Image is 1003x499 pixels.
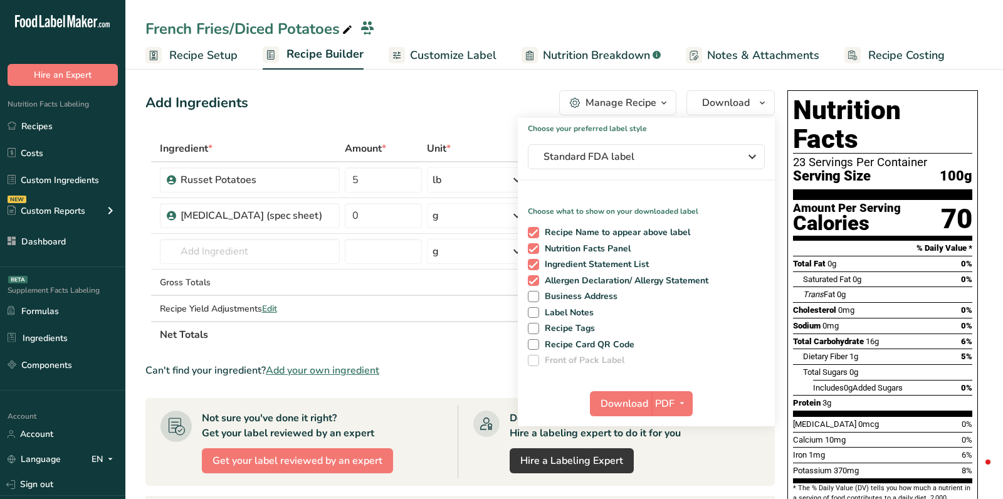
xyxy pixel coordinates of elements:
[853,275,861,284] span: 0g
[543,47,650,64] span: Nutrition Breakdown
[961,275,972,284] span: 0%
[793,305,836,315] span: Cholesterol
[834,466,859,475] span: 370mg
[961,337,972,346] span: 6%
[793,241,972,256] section: % Daily Value *
[539,259,649,270] span: Ingredient Statement List
[590,391,651,416] button: Download
[961,259,972,268] span: 0%
[961,383,972,392] span: 0%
[92,452,118,467] div: EN
[522,41,661,70] a: Nutrition Breakdown
[510,448,634,473] a: Hire a Labeling Expert
[793,156,972,169] div: 23 Servings Per Container
[8,448,61,470] a: Language
[793,466,832,475] span: Potassium
[389,41,496,70] a: Customize Label
[518,196,775,217] p: Choose what to show on your downloaded label
[793,202,901,214] div: Amount Per Serving
[793,259,826,268] span: Total Fat
[181,208,332,223] div: [MEDICAL_DATA] (spec sheet)
[262,303,277,315] span: Edit
[793,337,864,346] span: Total Carbohydrate
[157,321,611,347] th: Net Totals
[962,419,972,429] span: 0%
[145,363,775,378] div: Can't find your ingredient?
[702,95,750,110] span: Download
[960,456,990,486] iframe: Intercom live chat
[213,453,382,468] span: Get your label reviewed by an expert
[844,383,853,392] span: 0g
[849,367,858,377] span: 0g
[686,41,819,70] a: Notes & Attachments
[518,118,775,134] h1: Choose your preferred label style
[202,448,393,473] button: Get your label reviewed by an expert
[822,398,831,407] span: 3g
[858,419,879,429] span: 0mcg
[202,411,374,441] div: Not sure you've done it right? Get your label reviewed by an expert
[263,40,364,70] a: Recipe Builder
[961,352,972,361] span: 5%
[940,169,972,184] span: 100g
[539,227,691,238] span: Recipe Name to appear above label
[793,450,807,460] span: Iron
[707,47,819,64] span: Notes & Attachments
[539,291,618,302] span: Business Address
[866,337,879,346] span: 16g
[528,144,765,169] button: Standard FDA label
[169,47,238,64] span: Recipe Setup
[601,396,648,411] span: Download
[544,149,732,164] span: Standard FDA label
[803,367,848,377] span: Total Sugars
[433,208,439,223] div: g
[793,435,823,444] span: Calcium
[809,450,825,460] span: 1mg
[793,419,856,429] span: [MEDICAL_DATA]
[651,391,693,416] button: PDF
[793,398,821,407] span: Protein
[837,290,846,299] span: 0g
[686,90,775,115] button: Download
[433,172,441,187] div: lb
[160,141,213,156] span: Ingredient
[8,64,118,86] button: Hire an Expert
[160,276,340,289] div: Gross Totals
[160,302,340,315] div: Recipe Yield Adjustments
[793,96,972,154] h1: Nutrition Facts
[539,355,625,366] span: Front of Pack Label
[793,214,901,233] div: Calories
[145,93,248,113] div: Add Ingredients
[941,202,972,236] div: 70
[181,172,332,187] div: Russet Potatoes
[961,321,972,330] span: 0%
[266,363,379,378] span: Add your own ingredient
[345,141,386,156] span: Amount
[8,276,28,283] div: BETA
[803,290,824,299] i: Trans
[539,307,594,318] span: Label Notes
[539,275,709,286] span: Allergen Declaration/ Allergy Statement
[803,352,848,361] span: Dietary Fiber
[160,239,340,264] input: Add Ingredient
[8,196,26,203] div: NEW
[803,275,851,284] span: Saturated Fat
[145,18,355,40] div: French Fries/Diced Potatoes
[286,46,364,63] span: Recipe Builder
[586,95,656,110] div: Manage Recipe
[8,204,85,218] div: Custom Reports
[145,41,238,70] a: Recipe Setup
[539,339,635,350] span: Recipe Card QR Code
[559,90,676,115] button: Manage Recipe
[827,259,836,268] span: 0g
[793,321,821,330] span: Sodium
[803,290,835,299] span: Fat
[427,141,451,156] span: Unit
[849,352,858,361] span: 1g
[844,41,945,70] a: Recipe Costing
[962,435,972,444] span: 0%
[962,450,972,460] span: 6%
[961,305,972,315] span: 0%
[433,244,439,259] div: g
[539,323,596,334] span: Recipe Tags
[868,47,945,64] span: Recipe Costing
